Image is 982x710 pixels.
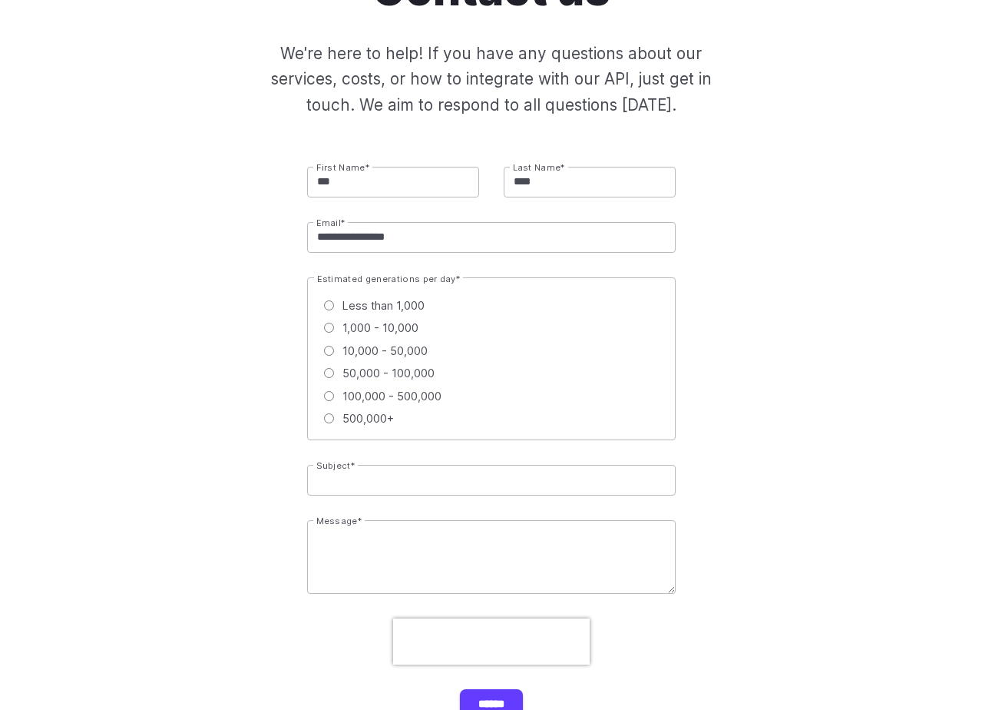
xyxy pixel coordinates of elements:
span: Less than 1,000 [342,297,425,314]
span: Last Name [513,162,561,173]
span: Email [316,217,342,228]
span: Subject [316,460,351,471]
input: 1,000 - 10,000 [324,323,334,333]
span: 10,000 - 50,000 [342,342,428,360]
input: 100,000 - 500,000 [324,391,334,401]
input: 50,000 - 100,000 [324,368,334,378]
span: Message [316,516,358,526]
span: 1,000 - 10,000 [342,319,418,337]
span: 100,000 - 500,000 [342,387,441,405]
p: We're here to help! If you have any questions about our services, costs, or how to integrate with... [246,41,737,118]
iframe: reCAPTCHA [393,619,590,665]
span: First Name [316,162,365,173]
span: Estimated generations per day [317,274,456,284]
input: 500,000+ [324,413,334,423]
input: 10,000 - 50,000 [324,346,334,356]
span: 500,000+ [342,410,394,427]
input: Less than 1,000 [324,300,334,310]
span: 50,000 - 100,000 [342,364,435,382]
